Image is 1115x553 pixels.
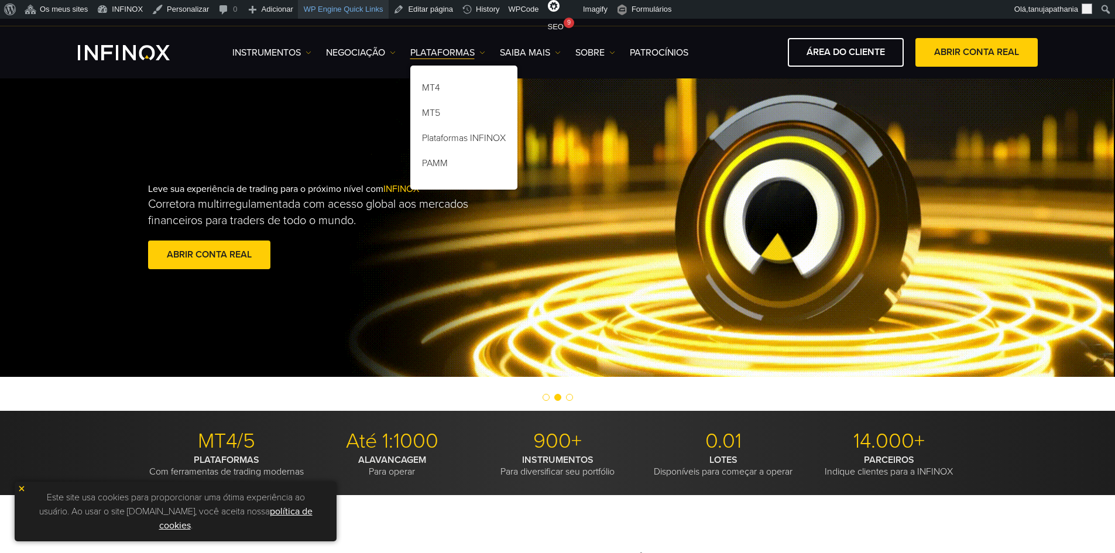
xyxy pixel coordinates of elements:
a: Plataformas INFINOX [410,128,517,153]
span: Go to slide 2 [554,394,561,401]
p: Para diversificar seu portfólio [479,454,636,478]
p: Para operar [314,454,471,478]
strong: PARCEIROS [864,454,914,466]
a: MT4 [410,77,517,102]
p: MT4/5 [148,428,305,454]
span: tanujapathania [1028,5,1078,13]
strong: LOTES [709,454,737,466]
a: Saiba mais [500,46,561,60]
p: 0.01 [645,428,802,454]
a: Patrocínios [630,46,688,60]
span: Go to slide 1 [543,394,550,401]
img: yellow close icon [18,485,26,493]
a: PLATAFORMAS [410,46,485,60]
a: NEGOCIAÇÃO [326,46,396,60]
p: Até 1:1000 [314,428,471,454]
a: Instrumentos [232,46,311,60]
p: Com ferramentas de trading modernas [148,454,305,478]
p: 900+ [479,428,636,454]
a: SOBRE [575,46,615,60]
span: SEO [548,22,564,31]
a: ÁREA DO CLIENTE [788,38,904,67]
div: 9 [564,18,574,28]
strong: INSTRUMENTOS [522,454,593,466]
a: INFINOX Logo [78,45,197,60]
p: Disponíveis para começar a operar [645,454,802,478]
p: Este site usa cookies para proporcionar uma ótima experiência ao usuário. Ao usar o site [DOMAIN_... [20,487,331,535]
p: 14.000+ [811,428,968,454]
p: Indique clientes para a INFINOX [811,454,968,478]
a: ABRIR CONTA REAL [148,241,270,269]
p: Corretora multirregulamentada com acesso global aos mercados financeiros para traders de todo o m... [148,196,496,229]
span: Go to slide 3 [566,394,573,401]
a: PAMM [410,153,517,178]
strong: PLATAFORMAS [194,454,259,466]
a: ABRIR CONTA REAL [915,38,1038,67]
div: Leve sua experiência de trading para o próximo nível com [148,164,582,291]
span: INFINOX [383,183,419,195]
strong: ALAVANCAGEM [358,454,426,466]
a: MT5 [410,102,517,128]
